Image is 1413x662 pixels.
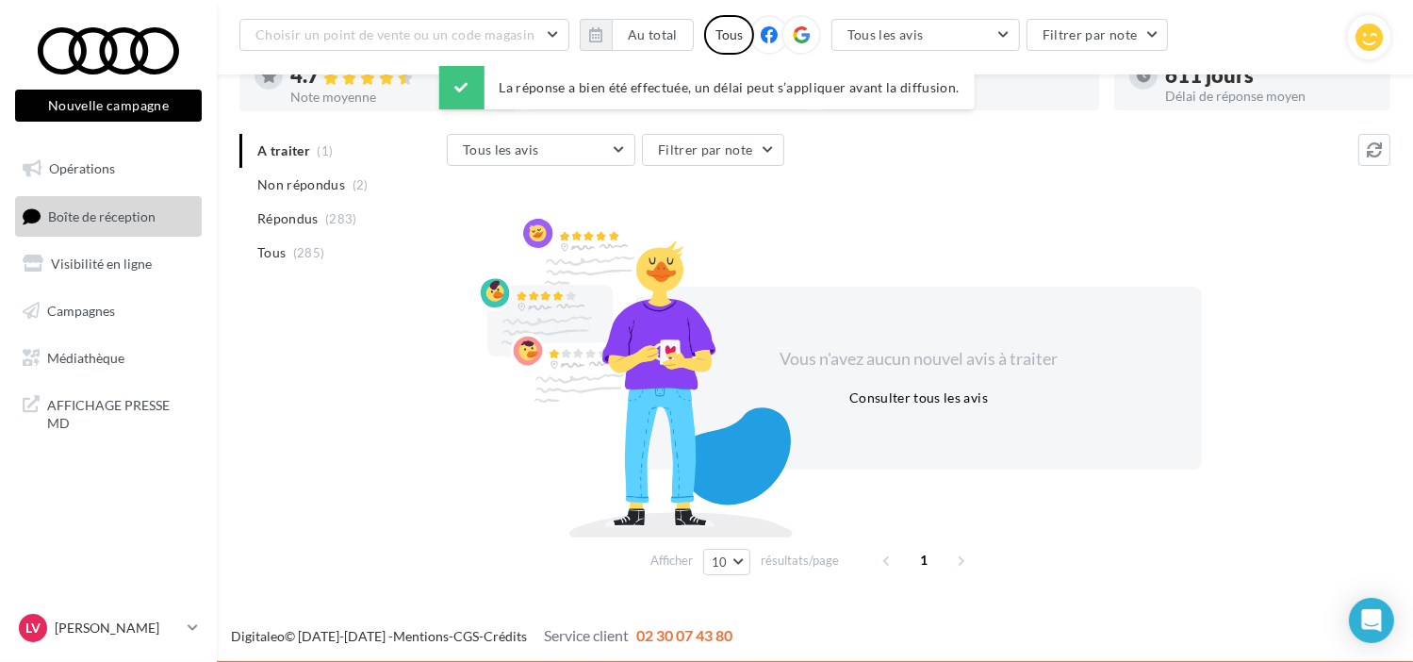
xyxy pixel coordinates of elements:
div: La réponse a bien été effectuée, un délai peut s’appliquer avant la diffusion. [438,66,974,109]
button: Filtrer par note [642,134,784,166]
div: 4.7 [290,65,501,87]
a: Opérations [11,149,205,189]
a: Digitaleo [231,628,285,644]
span: Tous les avis [463,141,539,157]
span: (2) [353,177,369,192]
p: [PERSON_NAME] [55,619,180,637]
span: (285) [293,245,325,260]
span: Service client [544,626,629,644]
span: Tous [257,243,286,262]
a: LV [PERSON_NAME] [15,610,202,646]
span: AFFICHAGE PRESSE MD [47,392,194,433]
a: CGS [453,628,479,644]
button: Tous les avis [447,134,635,166]
div: Délai de réponse moyen [1165,90,1375,103]
span: Non répondus [257,175,345,194]
div: Open Intercom Messenger [1349,598,1394,643]
span: Afficher [650,552,693,570]
a: Médiathèque [11,339,205,378]
span: Choisir un point de vente ou un code magasin [255,26,534,42]
span: 1 [909,545,939,575]
div: 611 jours [1165,65,1375,86]
span: Opérations [49,160,115,176]
a: Crédits [484,628,527,644]
button: Consulter tous les avis [842,387,995,409]
a: Campagnes [11,291,205,331]
span: 10 [712,554,728,570]
span: Boîte de réception [48,207,156,223]
button: Nouvelle campagne [15,90,202,122]
span: Médiathèque [47,349,124,365]
div: Tous [704,15,754,55]
div: Note moyenne [290,91,501,104]
a: AFFICHAGE PRESSE MD [11,385,205,440]
button: Au total [612,19,694,51]
span: LV [25,619,41,637]
span: Campagnes [47,303,115,319]
span: 02 30 07 43 80 [636,626,732,644]
button: Filtrer par note [1027,19,1169,51]
button: Au total [580,19,694,51]
a: Boîte de réception [11,196,205,237]
a: Visibilité en ligne [11,244,205,284]
a: Mentions [393,628,449,644]
span: résultats/page [761,552,839,570]
button: 10 [703,549,751,575]
div: 100 % [874,65,1084,86]
span: © [DATE]-[DATE] - - - [231,628,732,644]
button: Tous les avis [831,19,1020,51]
span: Répondus [257,209,319,228]
span: Tous les avis [847,26,924,42]
div: Vous n'avez aucun nouvel avis à traiter [757,347,1081,372]
button: Choisir un point de vente ou un code magasin [239,19,569,51]
span: Visibilité en ligne [51,256,152,272]
div: Taux de réponse [874,90,1084,103]
span: (283) [325,211,357,226]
